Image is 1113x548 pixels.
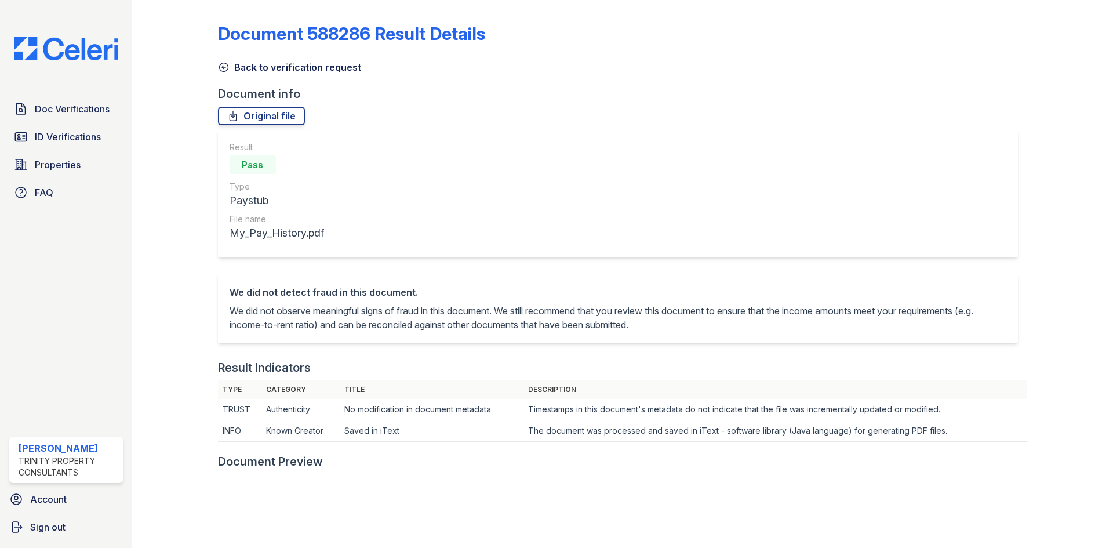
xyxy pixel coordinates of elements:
[230,225,324,241] div: My_Pay_History.pdf
[19,441,118,455] div: [PERSON_NAME]
[230,155,276,174] div: Pass
[230,181,324,193] div: Type
[230,304,1006,332] p: We did not observe meaningful signs of fraud in this document. We still recommend that you review...
[523,420,1027,442] td: The document was processed and saved in iText - software library (Java language) for generating P...
[230,285,1006,299] div: We did not detect fraud in this document.
[30,492,67,506] span: Account
[30,520,66,534] span: Sign out
[218,453,323,470] div: Document Preview
[523,399,1027,420] td: Timestamps in this document's metadata do not indicate that the file was incrementally updated or...
[5,488,128,511] a: Account
[340,380,523,399] th: Title
[35,102,110,116] span: Doc Verifications
[230,141,324,153] div: Result
[261,420,340,442] td: Known Creator
[218,107,305,125] a: Original file
[35,130,101,144] span: ID Verifications
[1064,502,1101,536] iframe: chat widget
[218,399,261,420] td: TRUST
[340,399,523,420] td: No modification in document metadata
[523,380,1027,399] th: Description
[35,158,81,172] span: Properties
[218,23,485,44] a: Document 588286 Result Details
[5,516,128,539] a: Sign out
[230,193,324,209] div: Paystub
[9,153,123,176] a: Properties
[230,213,324,225] div: File name
[19,455,118,478] div: Trinity Property Consultants
[5,37,128,60] img: CE_Logo_Blue-a8612792a0a2168367f1c8372b55b34899dd931a85d93a1a3d3e32e68fde9ad4.png
[218,380,261,399] th: Type
[218,86,1027,102] div: Document info
[35,186,53,199] span: FAQ
[261,399,340,420] td: Authenticity
[218,360,311,376] div: Result Indicators
[9,125,123,148] a: ID Verifications
[9,97,123,121] a: Doc Verifications
[9,181,123,204] a: FAQ
[340,420,523,442] td: Saved in iText
[261,380,340,399] th: Category
[218,420,261,442] td: INFO
[218,60,361,74] a: Back to verification request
